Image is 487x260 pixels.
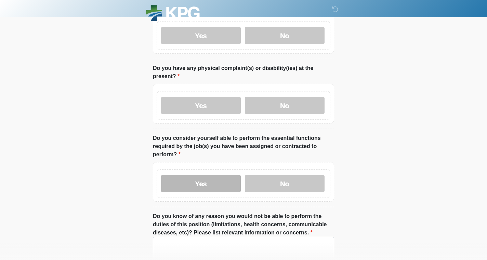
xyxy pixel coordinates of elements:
[153,134,334,159] label: Do you consider yourself able to perform the essential functions required by the job(s) you have ...
[161,175,241,192] label: Yes
[153,212,334,237] label: Do you know of any reason you would not be able to perform the duties of this position (limitatio...
[245,97,325,114] label: No
[146,5,200,23] img: KPG Healthcare Logo
[161,97,241,114] label: Yes
[153,64,334,81] label: Do you have any physical complaint(s) or disability(ies) at the present?
[245,27,325,44] label: No
[245,175,325,192] label: No
[161,27,241,44] label: Yes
